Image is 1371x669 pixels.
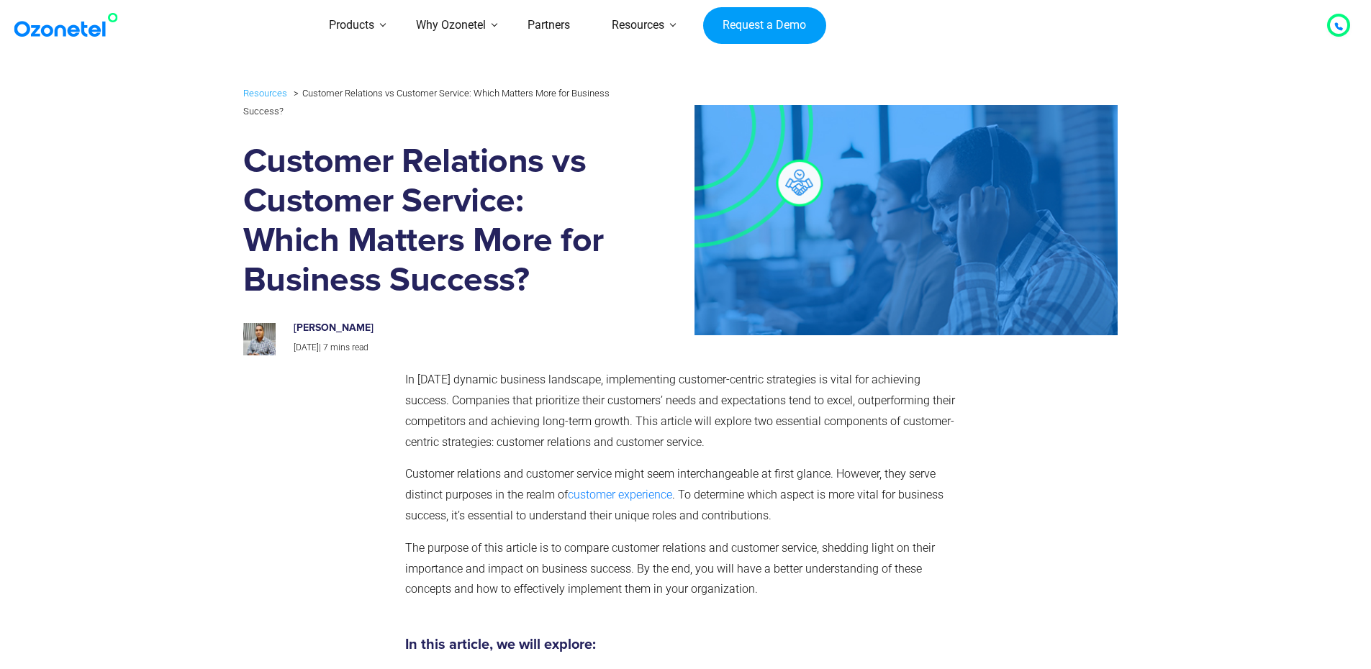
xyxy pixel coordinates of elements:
[323,342,328,352] span: 7
[294,342,319,352] span: [DATE]
[405,637,961,652] h5: In this article, we will explore:
[294,322,597,334] h6: [PERSON_NAME]
[405,541,935,596] span: The purpose of this article is to compare customer relations and customer service, shedding light...
[568,488,672,501] a: customer experience
[405,467,936,501] span: Customer relations and customer service might seem interchangeable at first glance. However, they...
[243,84,610,116] li: Customer Relations vs Customer Service: Which Matters More for Business Success?
[330,342,368,352] span: mins read
[405,488,944,522] span: . To determine which aspect is more vital for business success, it’s essential to understand thei...
[243,142,612,301] h1: Customer Relations vs Customer Service: Which Matters More for Business Success?
[405,373,955,448] span: In [DATE] dynamic business landscape, implementing customer-centric strategies is vital for achie...
[243,85,287,101] a: Resources
[294,340,597,356] p: |
[703,7,826,45] a: Request a Demo
[243,323,276,355] img: prashanth-kancherla_avatar-200x200.jpeg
